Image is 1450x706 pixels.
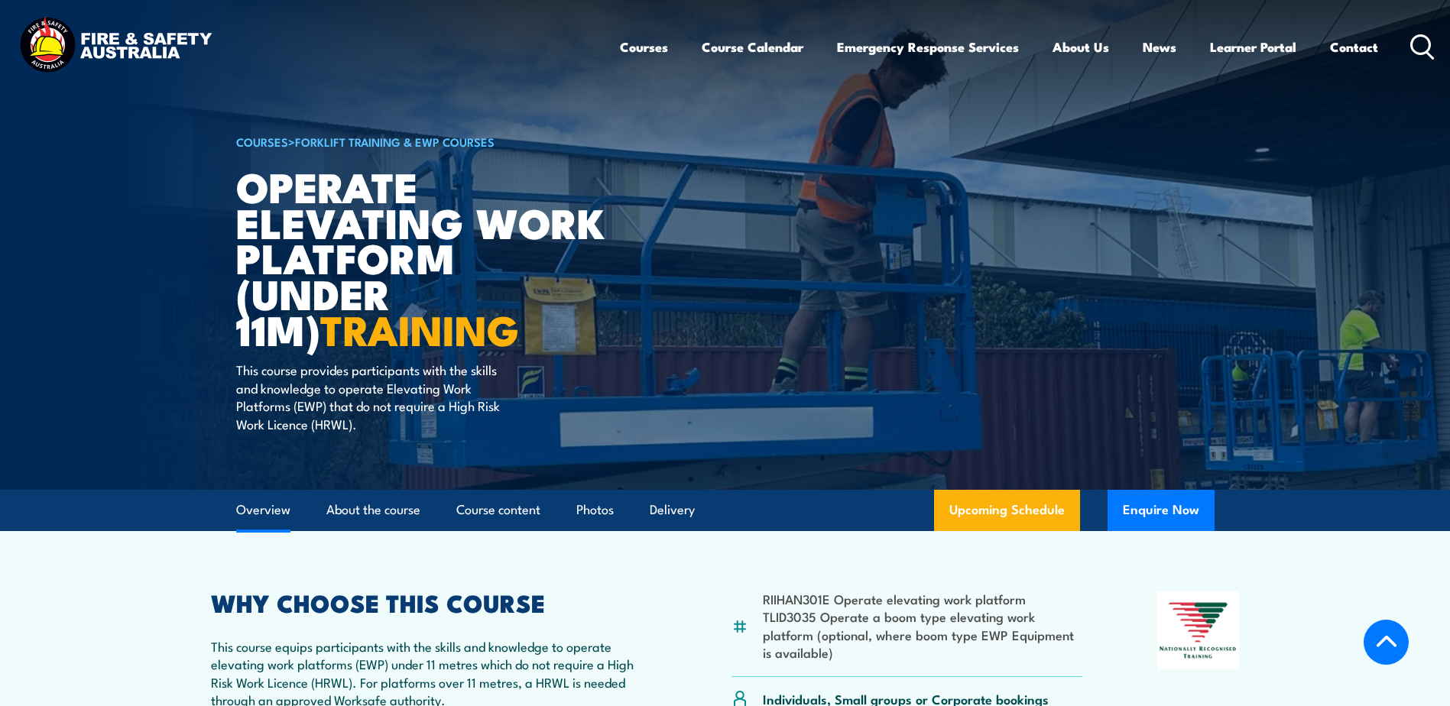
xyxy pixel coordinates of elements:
[837,27,1019,67] a: Emergency Response Services
[1210,27,1296,67] a: Learner Portal
[650,490,695,530] a: Delivery
[236,361,515,432] p: This course provides participants with the skills and knowledge to operate Elevating Work Platfor...
[1108,490,1215,531] button: Enquire Now
[702,27,803,67] a: Course Calendar
[456,490,540,530] a: Course content
[763,590,1083,607] li: RIIHAN301E Operate elevating work platform
[236,168,614,347] h1: Operate Elevating Work Platform (under 11m)
[620,27,668,67] a: Courses
[236,133,288,150] a: COURSES
[320,296,519,360] strong: TRAINING
[934,490,1080,531] a: Upcoming Schedule
[236,132,614,151] h6: >
[763,607,1083,661] li: TLID3035 Operate a boom type elevating work platform (optional, where boom type EWP Equipment is ...
[1330,27,1378,67] a: Contact
[576,490,614,530] a: Photos
[211,591,657,613] h2: WHY CHOOSE THIS COURSE
[236,490,290,530] a: Overview
[326,490,420,530] a: About the course
[1053,27,1109,67] a: About Us
[1143,27,1176,67] a: News
[295,133,495,150] a: Forklift Training & EWP Courses
[1157,591,1240,669] img: Nationally Recognised Training logo.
